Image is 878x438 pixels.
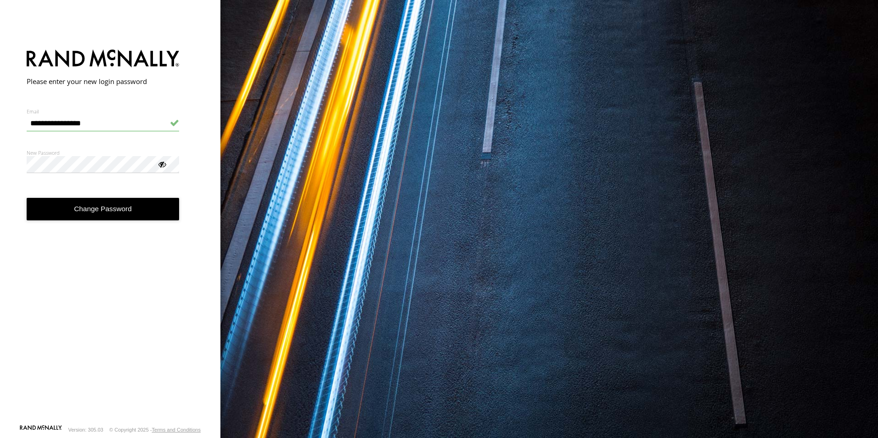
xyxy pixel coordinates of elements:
label: New Password [27,149,180,156]
h2: Please enter your new login password [27,77,180,86]
div: Version: 305.03 [68,427,103,432]
img: Rand McNally [27,48,180,71]
a: Visit our Website [20,425,62,434]
a: Terms and Conditions [152,427,201,432]
label: Email [27,108,180,115]
div: © Copyright 2025 - [109,427,201,432]
button: Change Password [27,198,180,220]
